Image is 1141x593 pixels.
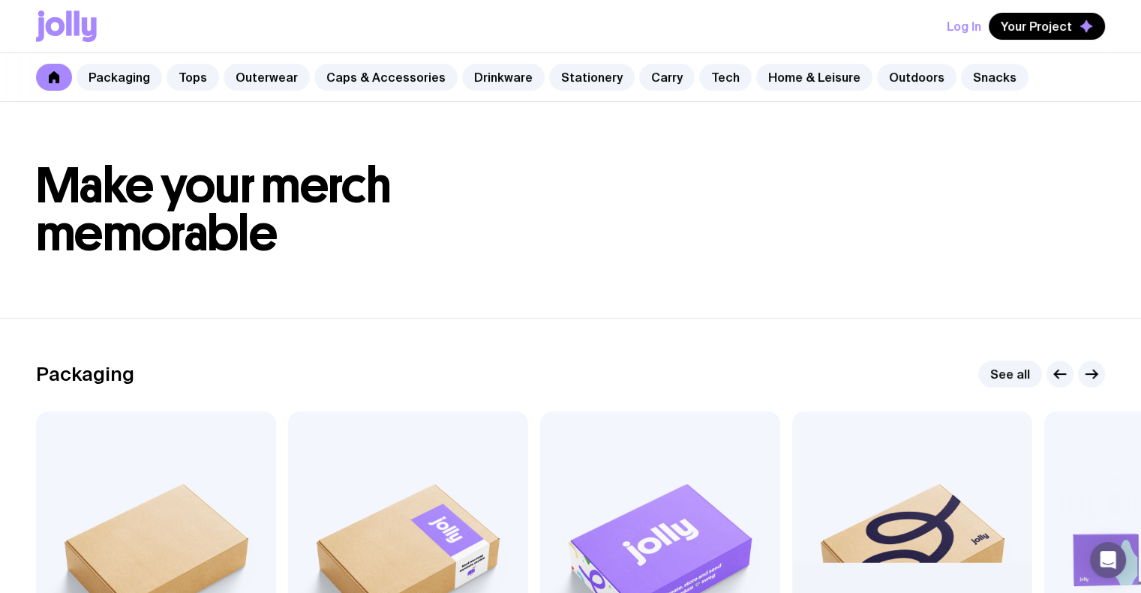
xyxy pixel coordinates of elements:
[36,363,134,385] h2: Packaging
[36,156,391,263] span: Make your merch memorable
[462,64,545,91] a: Drinkware
[877,64,956,91] a: Outdoors
[947,13,981,40] button: Log In
[978,361,1042,388] a: See all
[961,64,1028,91] a: Snacks
[1090,542,1126,578] div: Open Intercom Messenger
[224,64,310,91] a: Outerwear
[989,13,1105,40] button: Your Project
[639,64,695,91] a: Carry
[1001,19,1072,34] span: Your Project
[167,64,219,91] a: Tops
[699,64,752,91] a: Tech
[756,64,872,91] a: Home & Leisure
[314,64,458,91] a: Caps & Accessories
[549,64,635,91] a: Stationery
[77,64,162,91] a: Packaging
